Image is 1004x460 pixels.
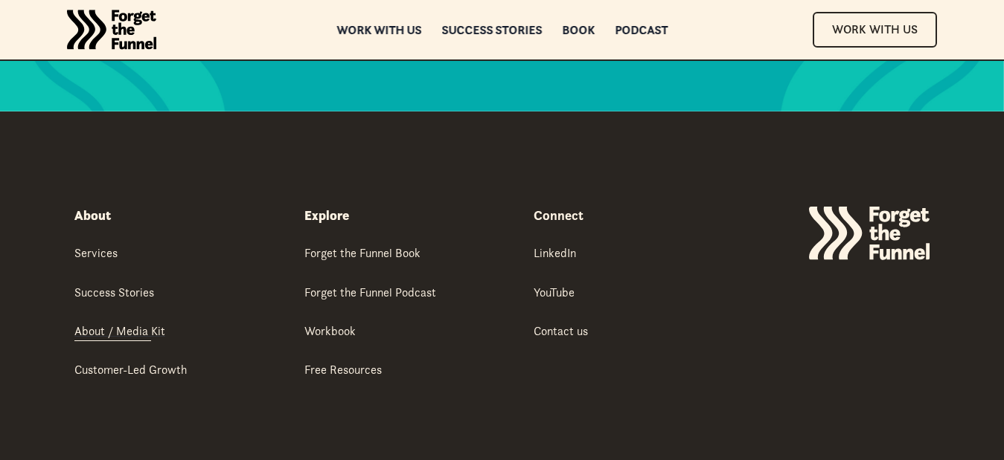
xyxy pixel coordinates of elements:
div: Explore [304,207,349,224]
strong: Connect [534,207,583,224]
a: Success Stories [74,284,154,302]
div: Success Stories [74,284,154,300]
a: Book [562,25,595,35]
a: YouTube [534,284,575,302]
a: Work With Us [813,12,937,47]
div: LinkedIn [534,244,576,261]
div: Services [74,244,118,261]
div: Workbook [304,323,356,339]
a: LinkedIn [534,244,576,263]
a: Work with us [336,25,421,35]
div: About / Media Kit [74,323,165,339]
a: Contact us [534,323,588,341]
a: About / Media Kit [74,323,165,341]
div: Free Resources [304,361,382,378]
a: Success Stories [441,25,542,35]
a: Free Resources [304,361,382,380]
div: Customer-Led Growth [74,361,187,378]
a: Podcast [615,25,668,35]
div: Forget the Funnel Book [304,244,421,261]
a: Forget the Funnel Book [304,244,421,263]
div: YouTube [534,284,575,300]
a: Customer-Led Growth [74,361,187,380]
a: Services [74,244,118,263]
a: Forget the Funnel Podcast [304,284,436,302]
div: About [74,207,111,224]
div: Contact us [534,323,588,339]
div: Forget the Funnel Podcast [304,284,436,300]
a: Workbook [304,323,356,341]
